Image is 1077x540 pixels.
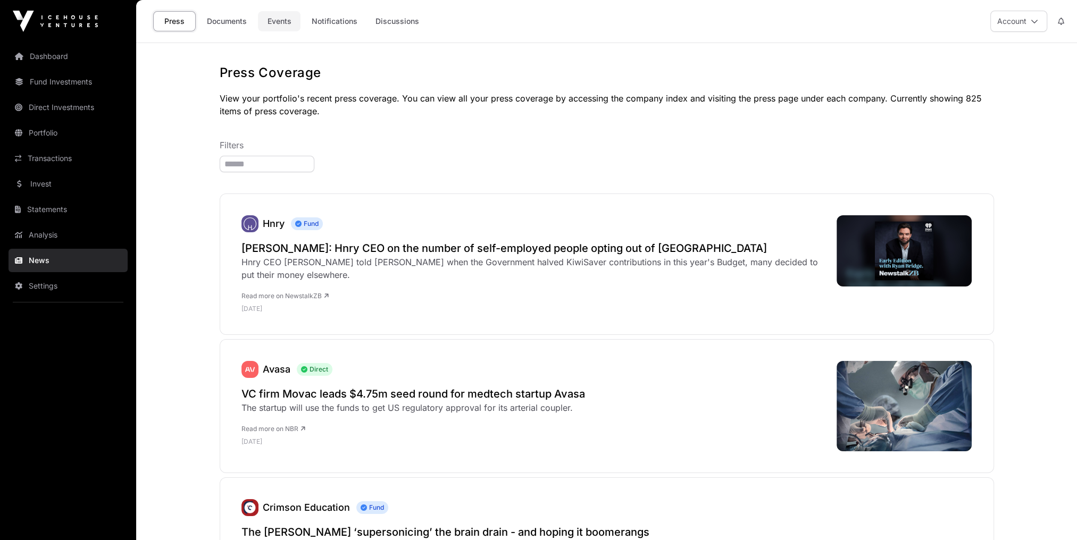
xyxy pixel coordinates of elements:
div: The startup will use the funds to get US regulatory approval for its arterial coupler. [241,401,585,414]
a: News [9,249,128,272]
div: Hnry CEO [PERSON_NAME] told [PERSON_NAME] when the Government halved KiwiSaver contributions in t... [241,256,826,281]
a: Transactions [9,147,128,170]
img: surgery_hospital_shutterstock_2479393329_8909.jpeg [837,361,972,451]
a: Hnry [263,218,285,229]
img: SVGs_Avana.svg [241,361,258,378]
a: The [PERSON_NAME] ‘supersonicing’ the brain drain - and hoping it boomerangs [241,525,972,539]
a: Analysis [9,223,128,247]
img: Hnry.svg [241,215,258,232]
p: Filters [220,139,994,151]
p: View your portfolio's recent press coverage. You can view all your press coverage by accessing th... [220,92,994,117]
a: Avasa [263,364,290,375]
span: Fund [291,217,323,230]
button: Account [990,11,1047,32]
a: Documents [200,11,254,31]
a: Read more on NBR [241,425,305,433]
a: Statements [9,198,128,221]
a: Events [258,11,300,31]
a: Avasa [241,361,258,378]
span: Fund [356,501,388,514]
a: Invest [9,172,128,196]
a: Read more on NewstalkZB [241,292,329,300]
a: [PERSON_NAME]: Hnry CEO on the number of self-employed people opting out of [GEOGRAPHIC_DATA] [241,241,826,256]
a: Settings [9,274,128,298]
a: Fund Investments [9,70,128,94]
a: Dashboard [9,45,128,68]
a: VC firm Movac leads $4.75m seed round for medtech startup Avasa [241,386,585,401]
p: [DATE] [241,437,585,446]
span: Direct [297,363,332,376]
a: Hnry [241,215,258,232]
img: image.jpg [837,215,972,286]
a: Direct Investments [9,96,128,119]
a: Crimson Education [263,502,350,513]
a: Discussions [369,11,426,31]
img: Icehouse Ventures Logo [13,11,98,32]
a: Portfolio [9,121,128,145]
a: Crimson Education [241,499,258,516]
a: Notifications [305,11,364,31]
iframe: Chat Widget [1024,489,1077,540]
h1: Press Coverage [220,64,994,81]
p: [DATE] [241,305,826,313]
a: Press [153,11,196,31]
img: unnamed.jpg [241,499,258,516]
